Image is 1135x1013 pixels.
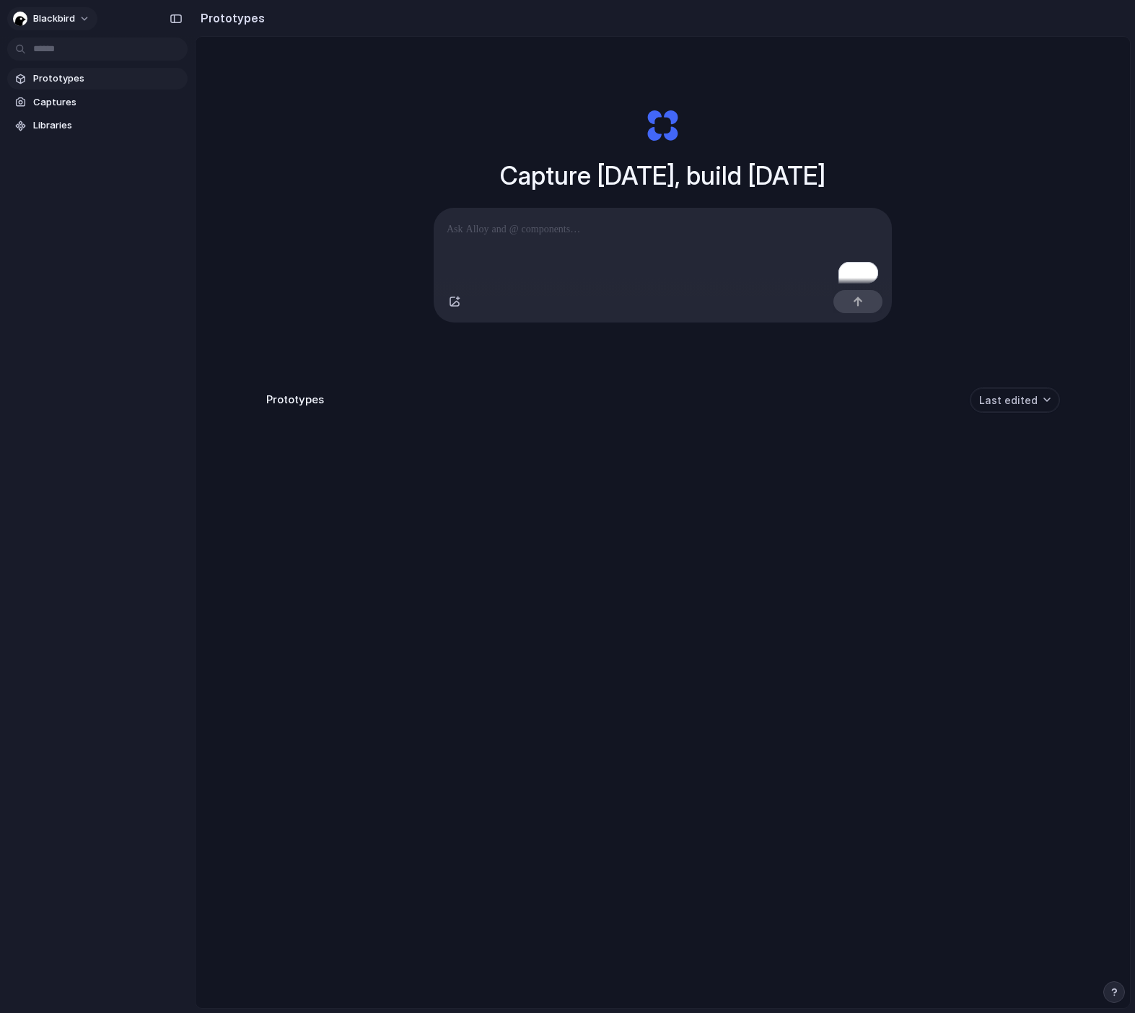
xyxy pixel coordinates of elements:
h1: Capture [DATE], build [DATE] [500,157,825,195]
span: Prototypes [33,71,182,86]
a: Libraries [7,115,188,136]
span: blackbird [33,12,75,26]
h2: Prototypes [195,9,265,27]
span: Libraries [33,118,182,133]
button: blackbird [7,7,97,30]
div: To enrich screen reader interactions, please activate Accessibility in Grammarly extension settings [434,208,892,284]
h3: Prototypes [266,392,324,408]
a: Captures [7,92,188,113]
a: Prototypes [7,68,188,89]
span: Captures [33,95,182,110]
button: Last edited [970,387,1060,413]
